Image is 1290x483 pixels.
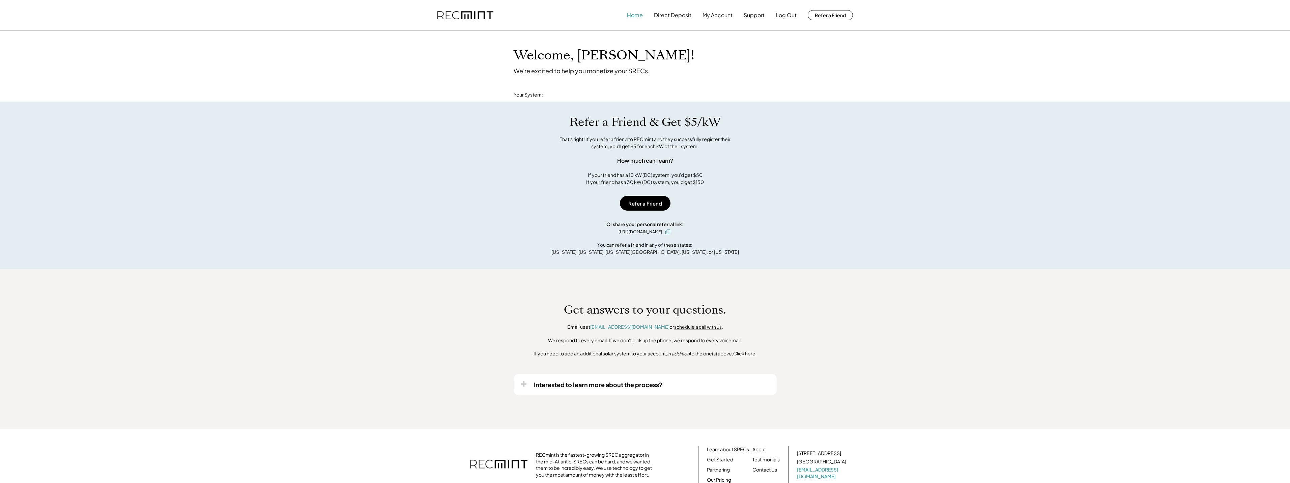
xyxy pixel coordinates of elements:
[570,115,721,129] h1: Refer a Friend & Get $5/kW
[586,171,704,186] div: If your friend has a 10 kW (DC) system, you'd get $50 If your friend has a 30 kW (DC) system, you...
[654,8,691,22] button: Direct Deposit
[703,8,733,22] button: My Account
[752,466,777,473] a: Contact Us
[664,228,672,236] button: click to copy
[567,324,723,330] div: Email us at or .
[619,229,662,235] div: [URL][DOMAIN_NAME]
[707,456,733,463] a: Get Started
[797,458,846,465] div: [GEOGRAPHIC_DATA]
[590,324,669,330] a: [EMAIL_ADDRESS][DOMAIN_NAME]
[536,452,656,478] div: RECmint is the fastest-growing SREC aggregator in the mid-Atlantic. SRECs can be hard, and we wan...
[564,303,726,317] h1: Get answers to your questions.
[551,241,739,256] div: You can refer a friend in any of these states: [US_STATE], [US_STATE], [US_STATE][GEOGRAPHIC_DATA...
[733,350,757,356] u: Click here.
[552,136,738,150] div: That's right! If you refer a friend to RECmint and they successfully register their system, you'l...
[707,446,749,453] a: Learn about SRECs
[470,453,527,477] img: recmint-logotype%403x.png
[534,350,757,357] div: If you need to add an additional solar system to your account, to the one(s) above,
[437,11,493,20] img: recmint-logotype%403x.png
[797,466,848,480] a: [EMAIL_ADDRESS][DOMAIN_NAME]
[514,48,694,63] h1: Welcome, [PERSON_NAME]!
[776,8,797,22] button: Log Out
[548,337,742,344] div: We respond to every email. If we don't pick up the phone, we respond to every voicemail.
[752,456,780,463] a: Testimonials
[797,450,841,457] div: [STREET_ADDRESS]
[752,446,766,453] a: About
[617,157,673,165] div: How much can I earn?
[707,466,730,473] a: Partnering
[534,381,663,388] div: Interested to learn more about the process?
[808,10,853,20] button: Refer a Friend
[606,221,684,228] div: Or share your personal referral link:
[667,350,690,356] em: in addition
[514,91,543,98] div: Your System:
[620,196,670,211] button: Refer a Friend
[627,8,643,22] button: Home
[514,67,650,75] div: We're excited to help you monetize your SRECs.
[674,324,722,330] a: schedule a call with us
[744,8,765,22] button: Support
